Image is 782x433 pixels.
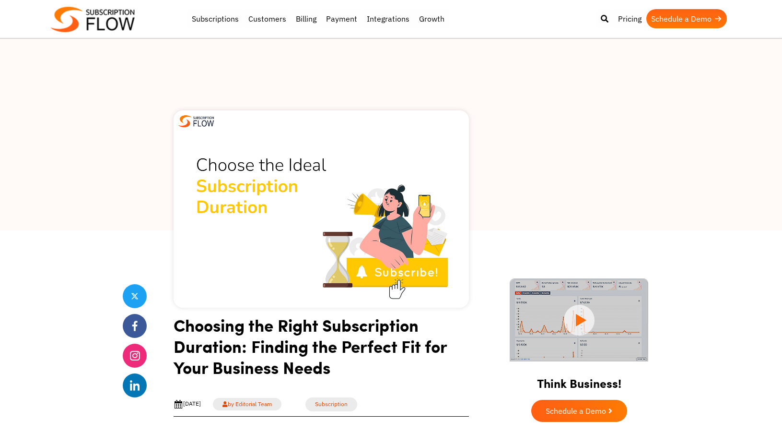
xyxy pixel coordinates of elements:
a: Payment [321,9,362,28]
a: Schedule a Demo [531,400,627,422]
a: Schedule a Demo [646,9,727,28]
a: Pricing [613,9,646,28]
a: Integrations [362,9,414,28]
a: Billing [291,9,321,28]
img: Right Subscription Duration [174,110,469,308]
a: Growth [414,9,449,28]
a: Subscriptions [187,9,244,28]
div: [DATE] [174,399,201,409]
img: Subscriptionflow [51,7,135,32]
h2: Think Business! [499,364,660,395]
a: by Editorial Team [213,398,281,410]
img: intro video [510,278,648,361]
span: Schedule a Demo [546,407,606,415]
a: Subscription [305,397,357,411]
h1: Choosing the Right Subscription Duration: Finding the Perfect Fit for Your Business Needs [174,314,469,385]
a: Customers [244,9,291,28]
iframe: Intercom live chat [749,400,772,423]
